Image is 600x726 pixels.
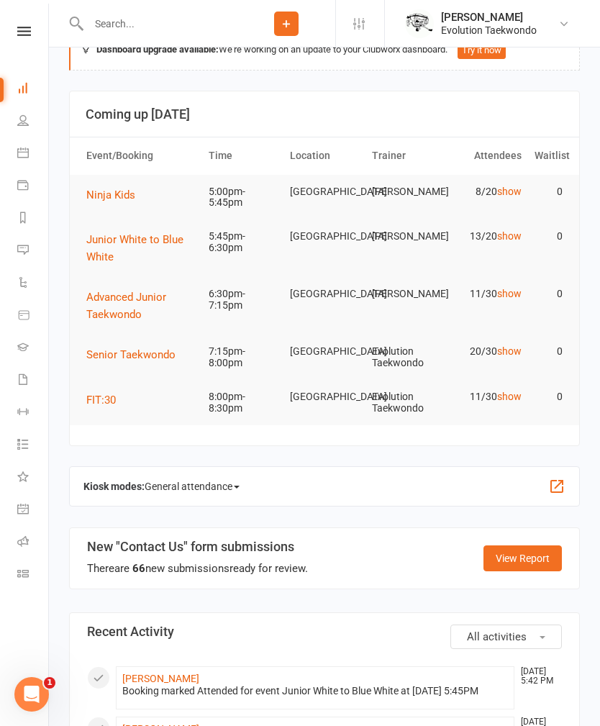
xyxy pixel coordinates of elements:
[497,391,522,402] a: show
[86,391,126,409] button: FIT:30
[17,138,50,171] a: Calendar
[441,24,537,37] div: Evolution Taekwondo
[497,230,522,242] a: show
[202,335,283,380] td: 7:15pm-8:00pm
[365,277,447,311] td: [PERSON_NAME]
[447,137,528,174] th: Attendees
[365,219,447,253] td: [PERSON_NAME]
[447,175,528,209] td: 8/20
[14,677,49,712] iframe: Intercom live chat
[528,219,569,253] td: 0
[122,685,508,697] div: Booking marked Attended for event Junior White to Blue White at [DATE] 5:45PM
[17,106,50,138] a: People
[17,300,50,332] a: Product Sales
[84,14,237,34] input: Search...
[202,219,283,265] td: 5:45pm-6:30pm
[528,277,569,311] td: 0
[202,380,283,425] td: 8:00pm-8:30pm
[86,233,183,263] span: Junior White to Blue White
[86,231,196,266] button: Junior White to Blue White
[86,189,135,201] span: Ninja Kids
[86,107,563,122] h3: Coming up [DATE]
[202,137,283,174] th: Time
[17,559,50,591] a: Class kiosk mode
[497,345,522,357] a: show
[458,42,506,59] button: Try it now
[283,277,365,311] td: [GEOGRAPHIC_DATA]
[17,73,50,106] a: Dashboard
[87,625,562,639] h3: Recent Activity
[528,335,569,368] td: 0
[86,346,186,363] button: Senior Taekwondo
[528,137,569,174] th: Waitlist
[447,335,528,368] td: 20/30
[145,475,240,498] span: General attendance
[86,348,176,361] span: Senior Taekwondo
[86,394,116,407] span: FIT:30
[447,380,528,414] td: 11/30
[283,219,365,253] td: [GEOGRAPHIC_DATA]
[17,494,50,527] a: General attendance kiosk mode
[365,380,447,425] td: Evolution Taekwondo
[44,677,55,689] span: 1
[365,137,447,174] th: Trainer
[365,335,447,380] td: Evolution Taekwondo
[447,277,528,311] td: 11/30
[283,335,365,368] td: [GEOGRAPHIC_DATA]
[96,44,219,55] strong: Dashboard upgrade available:
[87,560,308,577] div: There are new submissions ready for review.
[86,289,196,323] button: Advanced Junior Taekwondo
[497,288,522,299] a: show
[528,175,569,209] td: 0
[202,175,283,220] td: 5:00pm-5:45pm
[283,380,365,414] td: [GEOGRAPHIC_DATA]
[17,462,50,494] a: What's New
[514,667,561,686] time: [DATE] 5:42 PM
[365,175,447,209] td: [PERSON_NAME]
[447,219,528,253] td: 13/20
[283,175,365,209] td: [GEOGRAPHIC_DATA]
[132,562,145,575] strong: 66
[80,137,202,174] th: Event/Booking
[86,186,145,204] button: Ninja Kids
[69,30,580,71] div: We're working on an update to your Clubworx dashboard.
[17,171,50,203] a: Payments
[17,527,50,559] a: Roll call kiosk mode
[467,630,527,643] span: All activities
[483,545,562,571] a: View Report
[528,380,569,414] td: 0
[83,481,145,492] strong: Kiosk modes:
[202,277,283,322] td: 6:30pm-7:15pm
[87,540,308,554] h3: New "Contact Us" form submissions
[283,137,365,174] th: Location
[497,186,522,197] a: show
[450,625,562,649] button: All activities
[17,203,50,235] a: Reports
[122,673,199,684] a: [PERSON_NAME]
[441,11,537,24] div: [PERSON_NAME]
[405,9,434,38] img: thumb_image1604702925.png
[86,291,166,321] span: Advanced Junior Taekwondo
